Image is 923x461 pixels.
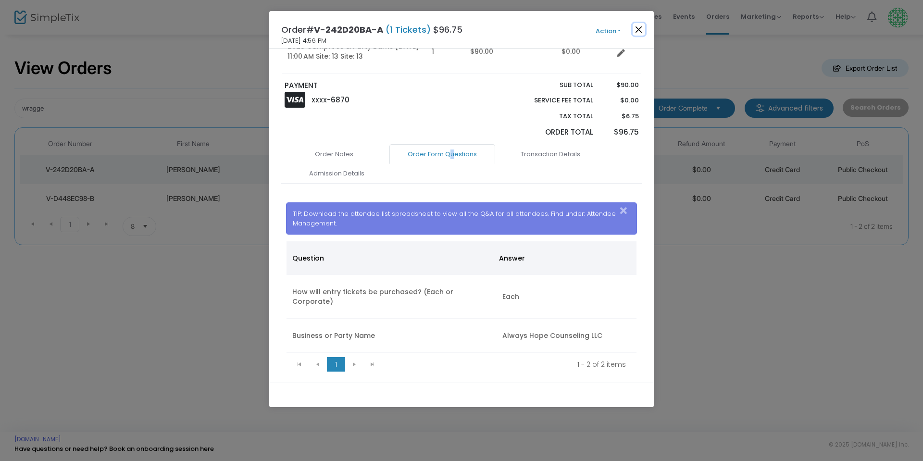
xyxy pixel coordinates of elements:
[602,96,638,105] p: $0.00
[464,30,556,74] td: $90.00
[284,163,389,184] a: Admission Details
[426,30,464,74] td: 1
[617,203,636,219] button: Close
[493,241,631,275] th: Answer
[602,127,638,138] p: $96.75
[281,144,387,164] a: Order Notes
[497,319,636,353] td: Always Hope Counseling LLC
[327,357,345,372] span: Page 1
[287,319,497,353] td: Business or Party Name
[287,241,637,353] div: Data table
[497,275,636,319] td: Each
[287,275,497,319] td: How will entry tickets be purchased? (Each or Corporate)
[312,96,327,104] span: XXXX
[556,30,613,74] td: $0.00
[286,202,637,235] div: TIP: Download the attendee list spreadsheet to view all the Q&A for all attendees. Find under: At...
[281,23,462,36] h4: Order# $96.75
[498,144,603,164] a: Transaction Details
[602,80,638,90] p: $90.00
[579,26,637,37] button: Action
[388,360,626,369] kendo-pager-info: 1 - 2 of 2 items
[327,95,349,105] span: -6870
[633,23,645,36] button: Close
[511,96,593,105] p: Service Fee Total
[314,24,383,36] span: V-242D20BA-A
[281,36,326,46] span: [DATE] 4:56 PM
[511,127,593,138] p: Order Total
[282,30,426,74] td: 2025 Campfires & Party Barns [DATE] 11:00 AM Site: 13 Site: 13
[285,80,457,91] p: PAYMENT
[511,112,593,121] p: Tax Total
[389,144,495,164] a: Order Form Questions
[511,80,593,90] p: Sub total
[383,24,433,36] span: (1 Tickets)
[287,241,493,275] th: Question
[602,112,638,121] p: $6.75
